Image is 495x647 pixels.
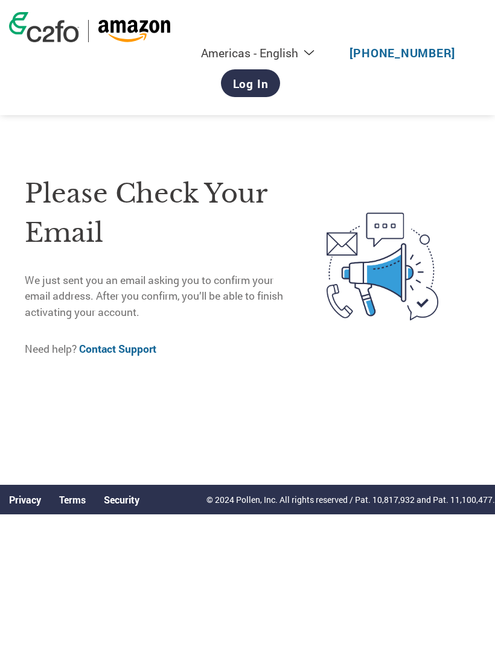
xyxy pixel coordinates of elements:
a: Privacy [9,493,41,506]
a: Terms [59,493,86,506]
img: c2fo logo [9,12,79,42]
p: Need help? [25,341,295,357]
a: Security [104,493,139,506]
p: © 2024 Pollen, Inc. All rights reserved / Pat. 10,817,932 and Pat. 11,100,477. [206,493,495,506]
img: Amazon [98,20,171,42]
h1: Please check your email [25,174,295,252]
p: We just sent you an email asking you to confirm your email address. After you confirm, you’ll be ... [25,273,295,320]
a: Log In [221,69,281,97]
a: Contact Support [79,342,156,356]
img: open-email [295,199,470,335]
a: [PHONE_NUMBER] [350,45,455,60]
